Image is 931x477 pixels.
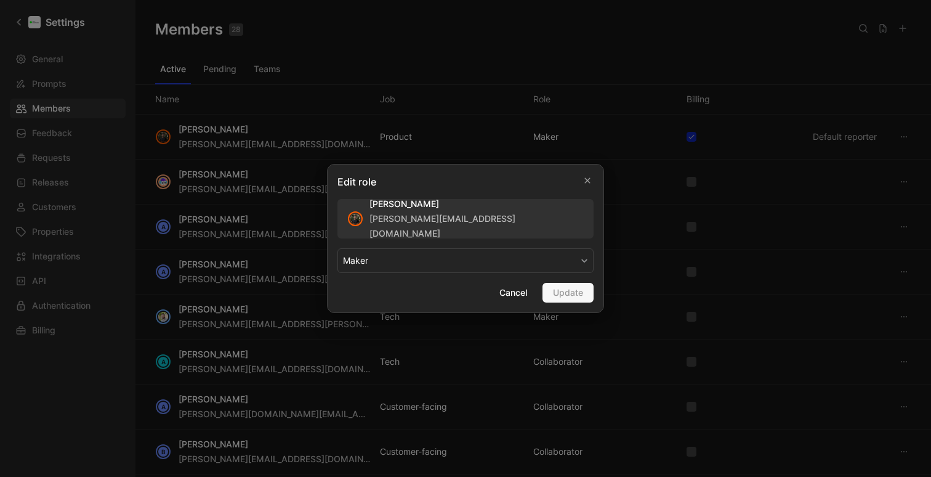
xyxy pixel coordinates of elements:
[369,197,584,211] div: [PERSON_NAME]
[337,174,376,189] h2: Edit role
[369,211,584,241] div: [PERSON_NAME][EMAIL_ADDRESS][DOMAIN_NAME]
[343,253,368,268] span: MAKER
[337,248,594,273] button: MAKER
[489,283,538,303] button: Cancel
[499,285,527,300] span: Cancel
[349,213,361,225] img: avatar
